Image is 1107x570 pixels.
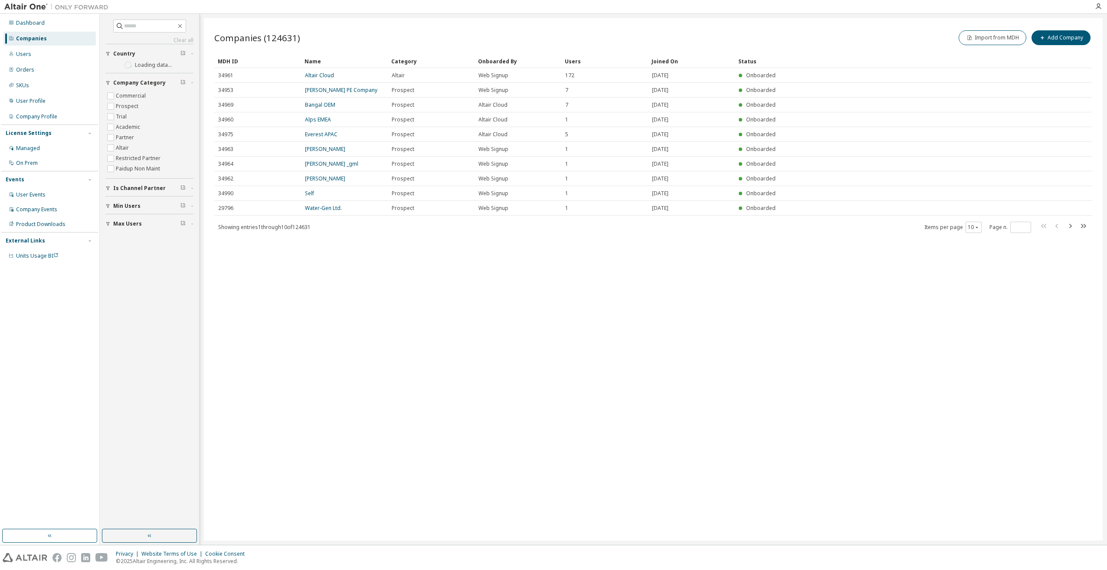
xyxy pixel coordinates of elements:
[478,190,508,197] span: Web Signup
[218,87,233,94] span: 34953
[652,161,668,167] span: [DATE]
[16,145,40,152] div: Managed
[478,116,508,123] span: Altair Cloud
[113,220,142,227] span: Max Users
[105,197,193,216] button: Min Users
[565,161,568,167] span: 1
[218,146,233,153] span: 34963
[746,101,776,108] span: Onboarded
[989,222,1031,233] span: Page n.
[565,87,568,94] span: 7
[113,185,166,192] span: Is Channel Partner
[652,146,668,153] span: [DATE]
[652,190,668,197] span: [DATE]
[205,550,250,557] div: Cookie Consent
[52,553,62,562] img: facebook.svg
[565,72,574,79] span: 172
[565,131,568,138] span: 5
[652,116,668,123] span: [DATE]
[392,131,414,138] span: Prospect
[3,553,47,562] img: altair_logo.svg
[180,185,186,192] span: Clear filter
[105,179,193,198] button: Is Channel Partner
[478,102,508,108] span: Altair Cloud
[305,116,331,123] a: Alps EMEA
[392,87,414,94] span: Prospect
[478,161,508,167] span: Web Signup
[218,205,233,212] span: 29796
[565,190,568,197] span: 1
[305,190,314,197] a: Self
[16,191,46,198] div: User Events
[218,131,233,138] span: 34975
[478,131,508,138] span: Altair Cloud
[478,205,508,212] span: Web Signup
[116,122,142,132] label: Academic
[116,101,140,111] label: Prospect
[392,190,414,197] span: Prospect
[565,205,568,212] span: 1
[16,82,29,89] div: SKUs
[746,204,776,212] span: Onboarded
[305,145,345,153] a: [PERSON_NAME]
[924,222,982,233] span: Items per page
[392,116,414,123] span: Prospect
[565,175,568,182] span: 1
[746,190,776,197] span: Onboarded
[180,203,186,210] span: Clear filter
[113,79,166,86] span: Company Category
[105,73,193,92] button: Company Category
[4,3,113,11] img: Altair One
[116,164,162,174] label: Paidup Non Maint
[305,101,335,108] a: Bangal OEM
[959,30,1026,45] button: Import from MDH
[6,130,52,137] div: License Settings
[16,35,47,42] div: Companies
[305,131,337,138] a: Everest APAC
[746,145,776,153] span: Onboarded
[565,146,568,153] span: 1
[16,113,57,120] div: Company Profile
[218,223,311,231] span: Showing entries 1 through 10 of 124631
[218,190,233,197] span: 34990
[113,203,141,210] span: Min Users
[16,20,45,26] div: Dashboard
[6,237,45,244] div: External Links
[105,214,193,233] button: Max Users
[565,102,568,108] span: 7
[392,72,405,79] span: Altair
[218,116,233,123] span: 34960
[392,175,414,182] span: Prospect
[113,50,135,57] span: Country
[141,550,205,557] div: Website Terms of Use
[214,32,300,44] span: Companies (124631)
[218,54,298,68] div: MDH ID
[968,224,979,231] button: 10
[746,116,776,123] span: Onboarded
[652,102,668,108] span: [DATE]
[478,87,508,94] span: Web Signup
[478,72,508,79] span: Web Signup
[16,221,66,228] div: Product Downloads
[746,175,776,182] span: Onboarded
[116,132,136,143] label: Partner
[391,54,471,68] div: Category
[116,111,128,122] label: Trial
[218,161,233,167] span: 34964
[218,175,233,182] span: 34962
[565,54,645,68] div: Users
[392,205,414,212] span: Prospect
[116,143,131,153] label: Altair
[67,553,76,562] img: instagram.svg
[116,153,162,164] label: Restricted Partner
[565,116,568,123] span: 1
[392,161,414,167] span: Prospect
[116,550,141,557] div: Privacy
[746,72,776,79] span: Onboarded
[180,79,186,86] span: Clear filter
[305,160,358,167] a: [PERSON_NAME] _gml
[652,131,668,138] span: [DATE]
[652,87,668,94] span: [DATE]
[218,102,233,108] span: 34969
[180,50,186,57] span: Clear filter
